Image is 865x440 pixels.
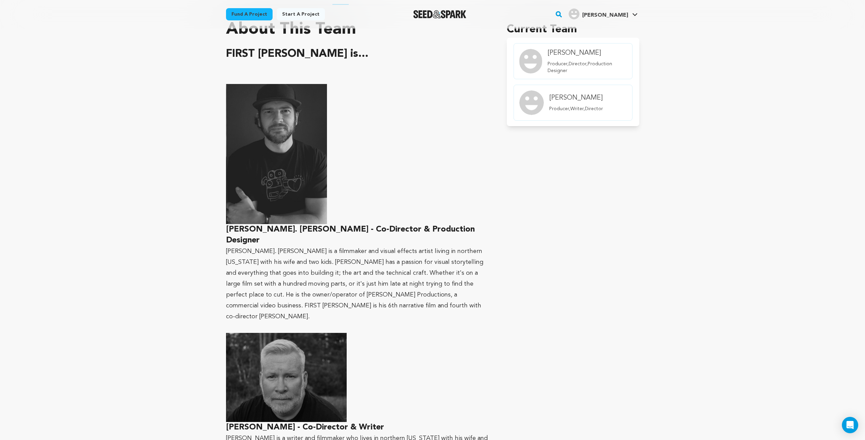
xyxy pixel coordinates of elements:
[519,90,544,115] img: Team Image
[413,10,467,18] a: Seed&Spark Homepage
[549,105,603,112] p: Producer,Writer,Director
[548,48,627,58] h4: [PERSON_NAME]
[549,93,603,103] h4: [PERSON_NAME]
[507,21,639,38] h1: Current Team
[226,422,491,433] h2: [PERSON_NAME] - Co-Director & Writer
[567,7,639,19] a: Brandon S.'s Profile
[277,8,325,20] a: Start a project
[569,9,579,19] img: user.png
[226,8,273,20] a: Fund a project
[548,61,627,74] p: Producer,Director,Production Designer
[567,7,639,21] span: Brandon S.'s Profile
[519,49,542,73] img: Team Image
[413,10,467,18] img: Seed&Spark Logo Dark Mode
[226,225,475,244] strong: [PERSON_NAME]. [PERSON_NAME] - Co-Director & Production Designer
[226,84,327,224] img: 1754242425-Brandon-headshot%20copy.jpeg
[842,417,858,433] div: Open Intercom Messenger
[226,46,491,62] h1: FIRST [PERSON_NAME] is...
[582,13,628,18] span: [PERSON_NAME]
[514,43,632,79] a: member.name Profile
[226,333,347,422] img: 1754242444-DSC_0171.jpeg
[514,85,632,121] a: member.name Profile
[226,21,356,38] h1: About This Team
[569,9,628,19] div: Brandon S.'s Profile
[226,248,483,320] span: [PERSON_NAME]. [PERSON_NAME] is a filmmaker and visual effects artist living in northern [US_STAT...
